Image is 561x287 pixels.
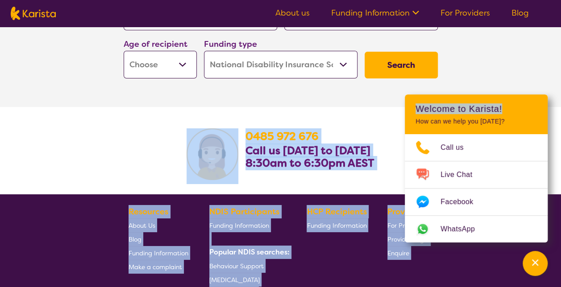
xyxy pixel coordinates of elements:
[307,221,366,230] span: Funding Information
[387,206,424,217] b: Providers
[416,103,537,114] h2: Welcome to Karista!
[440,195,484,209] span: Facebook
[129,249,188,257] span: Funding Information
[129,218,188,232] a: About Us
[209,218,286,232] a: Funding Information
[209,206,279,217] b: NDIS Participants
[440,8,490,18] a: For Providers
[307,218,366,232] a: Funding Information
[124,39,187,49] label: Age of recipient
[275,8,310,18] a: About us
[331,8,419,18] a: Funding Information
[440,222,486,236] span: WhatsApp
[209,273,286,287] a: [MEDICAL_DATA]
[405,94,548,242] div: Channel Menu
[511,8,529,18] a: Blog
[204,39,257,49] label: Funding type
[11,7,56,20] img: Karista logo
[523,251,548,276] button: Channel Menu
[416,118,537,125] p: How can we help you [DATE]?
[209,221,269,230] span: Funding Information
[129,263,182,271] span: Make a complaint
[129,221,155,230] span: About Us
[440,141,474,154] span: Call us
[405,134,548,242] ul: Choose channel
[307,206,366,217] b: HCP Recipients
[209,262,264,270] span: Behaviour Support
[187,128,238,180] img: Karista Client Service
[387,235,429,243] span: Provider Login
[209,259,286,273] a: Behaviour Support
[387,232,429,246] a: Provider Login
[209,276,260,284] span: [MEDICAL_DATA]
[209,247,290,257] b: Popular NDIS searches:
[387,246,429,260] a: Enquire
[129,232,188,246] a: Blog
[440,168,483,181] span: Live Chat
[387,218,429,232] a: For Providers
[387,249,409,257] span: Enquire
[129,206,168,217] b: Resources
[129,246,188,260] a: Funding Information
[245,156,374,170] b: 8:30am to 6:30pm AEST
[129,260,188,274] a: Make a complaint
[387,221,425,230] span: For Providers
[405,216,548,242] a: Web link opens in a new tab.
[245,129,319,143] a: 0485 972 676
[129,235,141,243] span: Blog
[245,143,370,158] b: Call us [DATE] to [DATE]
[365,52,438,78] button: Search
